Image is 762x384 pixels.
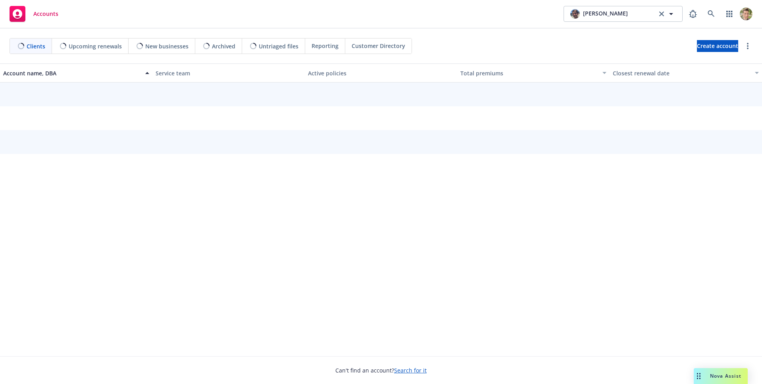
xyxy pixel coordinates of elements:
button: Active policies [305,63,457,83]
a: Accounts [6,3,62,25]
span: Upcoming renewals [69,42,122,50]
div: Service team [156,69,302,77]
div: Closest renewal date [613,69,750,77]
a: Search [703,6,719,22]
img: photo [570,9,580,19]
span: Nova Assist [710,372,741,379]
button: Closest renewal date [610,63,762,83]
span: New businesses [145,42,189,50]
a: clear selection [657,9,666,19]
span: Create account [697,38,738,54]
span: Clients [27,42,45,50]
div: Total premiums [460,69,598,77]
div: Active policies [308,69,454,77]
span: Customer Directory [352,42,405,50]
a: Report a Bug [685,6,701,22]
button: Total premiums [457,63,610,83]
span: Accounts [33,11,58,17]
span: Can't find an account? [335,366,427,374]
span: Archived [212,42,235,50]
button: photo[PERSON_NAME]clear selection [564,6,683,22]
button: Service team [152,63,305,83]
button: Nova Assist [694,368,748,384]
span: Untriaged files [259,42,298,50]
a: Search for it [394,367,427,374]
div: Drag to move [694,368,704,384]
a: Create account [697,40,738,52]
a: more [743,41,752,51]
a: Switch app [722,6,737,22]
img: photo [740,8,752,20]
span: [PERSON_NAME] [583,9,628,19]
span: Reporting [312,42,339,50]
div: Account name, DBA [3,69,140,77]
